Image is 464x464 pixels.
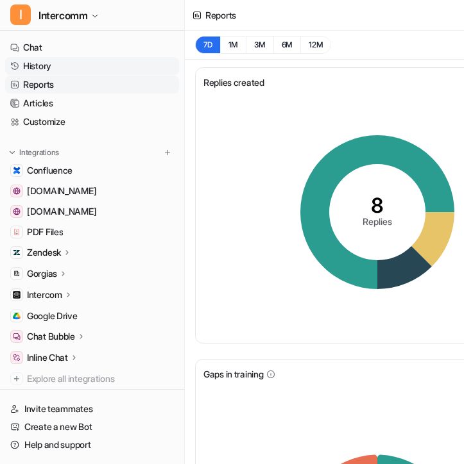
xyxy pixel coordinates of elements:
a: app.intercom.com[DOMAIN_NAME] [5,203,179,220]
span: Gaps in training [203,367,264,381]
p: Inline Chat [27,351,68,364]
img: Google Drive [13,312,21,320]
p: Integrations [19,147,59,158]
tspan: Replies [363,216,392,227]
img: app.intercom.com [13,208,21,215]
p: Gorgias [27,267,57,280]
tspan: 8 [371,193,384,218]
div: Reports [205,8,236,22]
img: explore all integrations [10,372,23,385]
a: Reports [5,76,179,94]
img: expand menu [8,148,17,157]
span: Confluence [27,164,73,177]
a: Customize [5,113,179,131]
img: Chat Bubble [13,333,21,340]
a: Explore all integrations [5,370,179,388]
button: 1M [220,36,246,54]
img: Gorgias [13,270,21,278]
button: 6M [273,36,301,54]
button: Integrations [5,146,63,159]
button: 3M [246,36,273,54]
img: Zendesk [13,249,21,256]
p: Zendesk [27,246,61,259]
a: Google DriveGoogle Drive [5,307,179,325]
a: ConfluenceConfluence [5,162,179,179]
button: 7D [195,36,220,54]
p: Chat Bubble [27,330,75,343]
p: Intercom [27,288,62,301]
a: History [5,57,179,75]
a: Articles [5,94,179,112]
span: Google Drive [27,310,78,322]
span: Intercomm [39,6,87,24]
span: [DOMAIN_NAME] [27,205,96,218]
span: I [10,4,31,25]
img: menu_add.svg [163,148,172,157]
img: Inline Chat [13,354,21,361]
a: Invite teammates [5,400,179,418]
button: 12M [300,36,331,54]
a: www.helpdesk.com[DOMAIN_NAME] [5,182,179,200]
span: [DOMAIN_NAME] [27,185,96,197]
span: Explore all integrations [27,369,174,389]
a: PDF FilesPDF Files [5,223,179,241]
img: PDF Files [13,228,21,236]
img: Confluence [13,167,21,174]
img: Intercom [13,291,21,299]
span: Replies created [203,76,264,89]
a: Help and support [5,436,179,454]
img: www.helpdesk.com [13,187,21,195]
a: Create a new Bot [5,418,179,436]
a: Chat [5,38,179,56]
span: PDF Files [27,226,63,238]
